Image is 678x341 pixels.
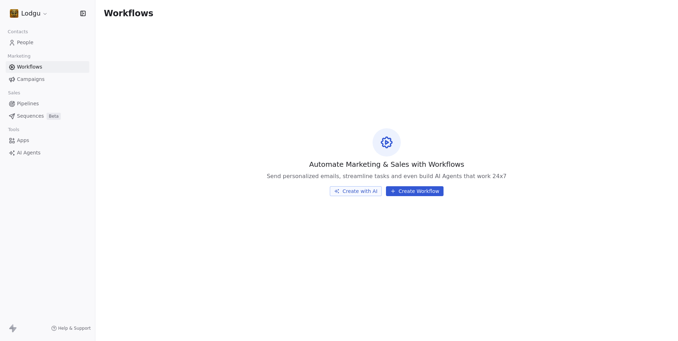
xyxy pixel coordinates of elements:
span: Sequences [17,112,44,120]
img: 11819-team-41f5ab92d1aa1d4a7d2caa24ea397e1f.png [10,9,18,18]
span: Help & Support [58,325,91,331]
span: Campaigns [17,76,44,83]
a: Apps [6,135,89,146]
a: Pipelines [6,98,89,110]
span: Lodgu [21,9,41,18]
span: Workflows [17,63,42,71]
a: People [6,37,89,48]
button: Lodgu [8,7,49,19]
span: Automate Marketing & Sales with Workflows [309,159,464,169]
button: Create with AI [330,186,382,196]
span: Pipelines [17,100,39,107]
span: Tools [5,124,22,135]
span: Apps [17,137,29,144]
a: AI Agents [6,147,89,159]
button: Create Workflow [386,186,444,196]
span: People [17,39,34,46]
a: Help & Support [51,325,91,331]
a: SequencesBeta [6,110,89,122]
a: Workflows [6,61,89,73]
span: AI Agents [17,149,41,157]
span: Contacts [5,27,31,37]
span: Workflows [104,8,153,18]
a: Campaigns [6,74,89,85]
span: Sales [5,88,23,98]
span: Send personalized emails, streamline tasks and even build AI Agents that work 24x7 [267,172,506,181]
span: Beta [47,113,61,120]
span: Marketing [5,51,34,61]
